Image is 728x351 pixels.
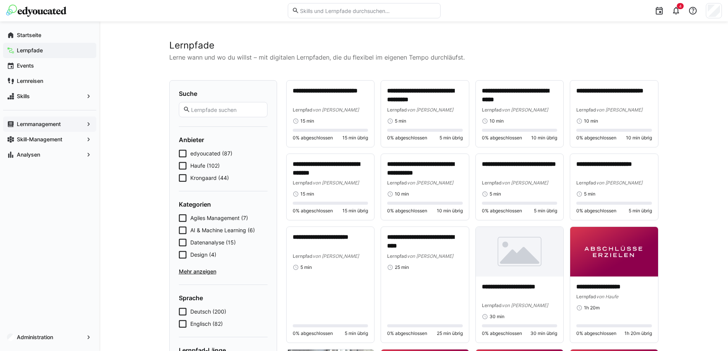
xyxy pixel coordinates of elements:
[190,106,263,113] input: Lernpfade suchen
[190,239,236,246] span: Datenanalyse (15)
[576,208,616,214] span: 0% abgeschlossen
[584,118,598,124] span: 10 min
[190,150,232,157] span: edyoucated (87)
[490,191,501,197] span: 5 min
[407,107,453,113] span: von [PERSON_NAME]
[395,264,409,270] span: 25 min
[293,208,333,214] span: 0% abgeschlossen
[345,330,368,336] span: 5 min übrig
[190,174,229,182] span: Krongaard (44)
[490,314,504,320] span: 30 min
[387,253,407,259] span: Lernpfad
[313,107,359,113] span: von [PERSON_NAME]
[293,180,313,186] span: Lernpfad
[596,107,642,113] span: von [PERSON_NAME]
[300,118,314,124] span: 15 min
[179,201,268,208] h4: Kategorien
[629,208,652,214] span: 5 min übrig
[190,162,220,170] span: Haufe (102)
[190,226,255,234] span: AI & Machine Learning (6)
[190,214,248,222] span: Agiles Management (7)
[482,180,502,186] span: Lernpfad
[293,253,313,259] span: Lernpfad
[531,135,557,141] span: 10 min übrig
[490,118,504,124] span: 10 min
[596,294,618,299] span: von Haufe
[439,135,463,141] span: 5 min übrig
[624,330,652,336] span: 1h 20m übrig
[476,227,564,276] img: image
[190,251,216,259] span: Design (4)
[576,294,596,299] span: Lernpfad
[482,330,522,336] span: 0% abgeschlossen
[482,135,522,141] span: 0% abgeschlossen
[179,90,268,97] h4: Suche
[437,208,463,214] span: 10 min übrig
[576,107,596,113] span: Lernpfad
[300,264,312,270] span: 5 min
[407,180,453,186] span: von [PERSON_NAME]
[534,208,557,214] span: 5 min übrig
[179,268,268,275] span: Mehr anzeigen
[679,4,681,8] span: 4
[313,180,359,186] span: von [PERSON_NAME]
[169,53,658,62] p: Lerne wann und wo du willst – mit digitalen Lernpfaden, die du flexibel im eigenen Tempo durchläu...
[576,135,616,141] span: 0% abgeschlossen
[342,208,368,214] span: 15 min übrig
[387,208,427,214] span: 0% abgeschlossen
[395,118,406,124] span: 5 min
[437,330,463,336] span: 25 min übrig
[584,191,595,197] span: 5 min
[502,302,548,308] span: von [PERSON_NAME]
[300,191,314,197] span: 15 min
[395,191,409,197] span: 10 min
[179,294,268,302] h4: Sprache
[482,208,522,214] span: 0% abgeschlossen
[407,253,453,259] span: von [PERSON_NAME]
[293,330,333,336] span: 0% abgeschlossen
[502,180,548,186] span: von [PERSON_NAME]
[293,107,313,113] span: Lernpfad
[570,227,658,276] img: image
[530,330,557,336] span: 30 min übrig
[299,7,436,14] input: Skills und Lernpfade durchsuchen…
[313,253,359,259] span: von [PERSON_NAME]
[190,320,223,328] span: Englisch (82)
[342,135,368,141] span: 15 min übrig
[482,107,502,113] span: Lernpfad
[293,135,333,141] span: 0% abgeschlossen
[387,330,427,336] span: 0% abgeschlossen
[387,135,427,141] span: 0% abgeschlossen
[179,136,268,144] h4: Anbieter
[482,302,502,308] span: Lernpfad
[576,180,596,186] span: Lernpfad
[190,308,226,315] span: Deutsch (200)
[596,180,642,186] span: von [PERSON_NAME]
[169,40,658,51] h2: Lernpfade
[387,180,407,186] span: Lernpfad
[576,330,616,336] span: 0% abgeschlossen
[502,107,548,113] span: von [PERSON_NAME]
[387,107,407,113] span: Lernpfad
[626,135,652,141] span: 10 min übrig
[584,305,600,311] span: 1h 20m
